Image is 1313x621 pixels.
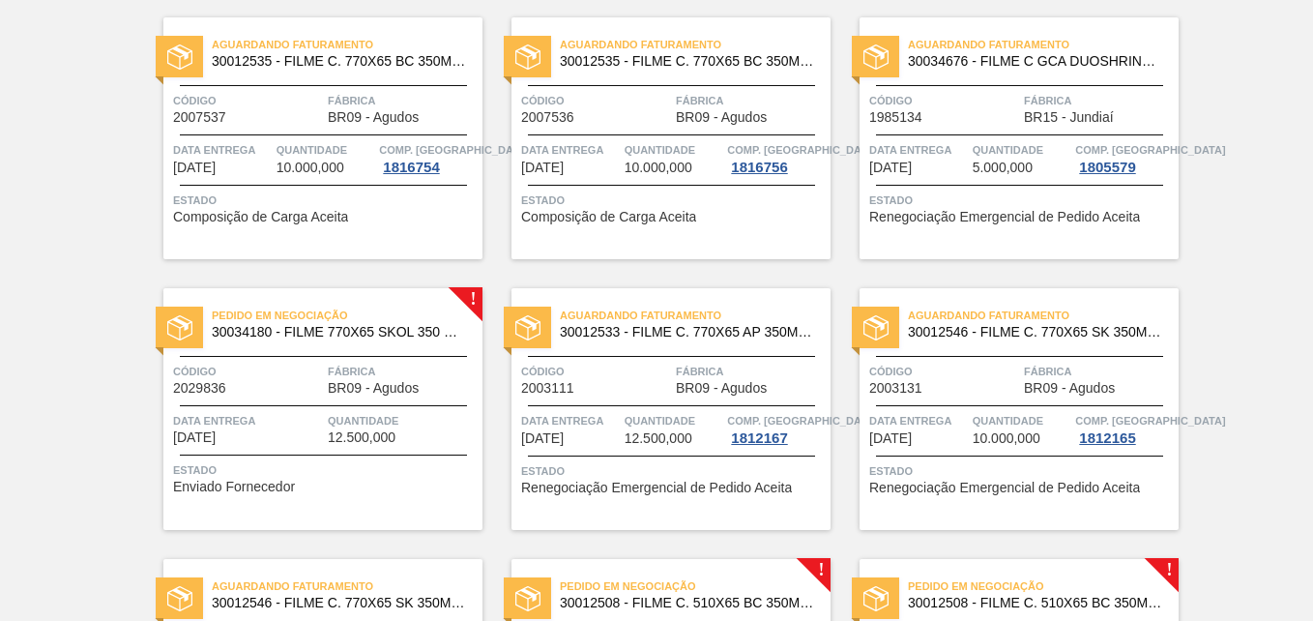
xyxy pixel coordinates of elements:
[908,35,1179,54] span: Aguardando Faturamento
[379,140,529,160] span: Comp. Carga
[379,140,478,175] a: Comp. [GEOGRAPHIC_DATA]1816754
[863,44,889,70] img: estado
[1075,411,1225,430] span: Comp. Carga
[869,191,1174,210] span: Status
[676,381,767,396] span: BR09 - Agudos
[173,362,323,381] span: Código
[328,430,395,445] span: 12.500,000
[328,91,478,110] span: Fábrica
[521,110,574,125] span: 2007536
[167,44,192,70] img: estado
[1024,381,1115,396] span: BR09 - Agudos
[863,315,889,340] img: estado
[560,325,815,340] span: 30012533 - FILME C. 770X65 AP 350ML C12 429
[173,110,226,125] span: 2007537
[727,160,791,175] div: 1816756
[727,430,791,446] div: 1812167
[482,288,831,530] a: estadoAguardando Faturamento30012533 - FILME C. 770X65 AP 350ML C12 429Código2003111FábricaBR09 -...
[1075,140,1174,175] a: Comp. [GEOGRAPHIC_DATA]1805579
[908,577,1179,596] span: Pedido em Negociação
[831,17,1179,259] a: estadoAguardando Faturamento30034676 - FILME C GCA DUOSHRINK 690X50 7 99 NIV25Código1985134Fábric...
[908,306,1179,325] span: Aguardando Faturamento
[521,161,564,175] span: 07/10/2025
[173,91,323,110] span: Código
[1024,91,1174,110] span: Fábrica
[173,430,216,445] span: 12/10/2025
[173,480,295,494] span: Enviado Fornecedor
[173,460,478,480] span: Status
[1024,110,1114,125] span: BR15 - Jundiaí
[908,325,1163,340] span: 30012546 - FILME C. 770X65 SK 350ML C12 429
[560,596,815,610] span: 30012508 - FILME C. 510X65 BC 350ML MP C18 429
[869,461,1174,481] span: Status
[869,381,922,396] span: 2003131
[863,586,889,611] img: estado
[727,411,826,446] a: Comp. [GEOGRAPHIC_DATA]1812167
[1075,430,1139,446] div: 1812165
[625,431,692,446] span: 12.500,000
[869,362,1019,381] span: Código
[1075,411,1174,446] a: Comp. [GEOGRAPHIC_DATA]1812165
[521,461,826,481] span: Status
[212,54,467,69] span: 30012535 - FILME C. 770X65 BC 350ML C12 429
[560,306,831,325] span: Aguardando Faturamento
[167,586,192,611] img: estado
[625,411,723,430] span: Quantidade
[727,140,826,175] a: Comp. [GEOGRAPHIC_DATA]1816756
[973,431,1040,446] span: 10.000,000
[727,411,877,430] span: Comp. Carga
[676,362,826,381] span: Fábrica
[869,210,1140,224] span: Renegociação Emergencial de Pedido Aceita
[173,161,216,175] span: 07/10/2025
[869,91,1019,110] span: Código
[277,140,375,160] span: Quantidade
[625,161,692,175] span: 10.000,000
[521,381,574,396] span: 2003111
[973,411,1071,430] span: Quantidade
[973,140,1071,160] span: Quantidade
[560,54,815,69] span: 30012535 - FILME C. 770X65 BC 350ML C12 429
[134,17,482,259] a: estadoAguardando Faturamento30012535 - FILME C. 770X65 BC 350ML C12 429Código2007537FábricaBR09 -...
[869,110,922,125] span: 1985134
[1075,160,1139,175] div: 1805579
[676,110,767,125] span: BR09 - Agudos
[831,288,1179,530] a: estadoAguardando Faturamento30012546 - FILME C. 770X65 SK 350ML C12 429Código2003131FábricaBR09 -...
[173,140,272,160] span: Data entrega
[515,44,540,70] img: estado
[173,191,478,210] span: Status
[212,35,482,54] span: Aguardando Faturamento
[521,362,671,381] span: Código
[515,315,540,340] img: estado
[173,411,323,430] span: Data entrega
[869,481,1140,495] span: Renegociação Emergencial de Pedido Aceita
[212,306,482,325] span: Pedido em Negociação
[973,161,1033,175] span: 5.000,000
[1024,362,1174,381] span: Fábrica
[328,381,419,396] span: BR09 - Agudos
[869,411,968,430] span: Data entrega
[482,17,831,259] a: estadoAguardando Faturamento30012535 - FILME C. 770X65 BC 350ML C12 429Código2007536FábricaBR09 -...
[625,140,723,160] span: Quantidade
[869,140,968,160] span: Data entrega
[212,577,482,596] span: Aguardando Faturamento
[908,54,1163,69] span: 30034676 - FILME C GCA DUOSHRINK 690X50 7 99 NIV25
[379,160,443,175] div: 1816754
[328,362,478,381] span: Fábrica
[328,110,419,125] span: BR09 - Agudos
[560,577,831,596] span: Pedido em Negociação
[173,210,348,224] span: Composição de Carga Aceita
[521,140,620,160] span: Data entrega
[676,91,826,110] span: Fábrica
[869,431,912,446] span: 13/10/2025
[277,161,344,175] span: 10.000,000
[521,210,696,224] span: Composição de Carga Aceita
[515,586,540,611] img: estado
[173,381,226,396] span: 2029836
[134,288,482,530] a: !estadoPedido em Negociação30034180 - FILME 770X65 SKOL 350 MP C12Código2029836FábricaBR09 - Agud...
[521,91,671,110] span: Código
[521,431,564,446] span: 13/10/2025
[212,325,467,340] span: 30034180 - FILME 770X65 SKOL 350 MP C12
[521,191,826,210] span: Status
[212,596,467,610] span: 30012546 - FILME C. 770X65 SK 350ML C12 429
[167,315,192,340] img: estado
